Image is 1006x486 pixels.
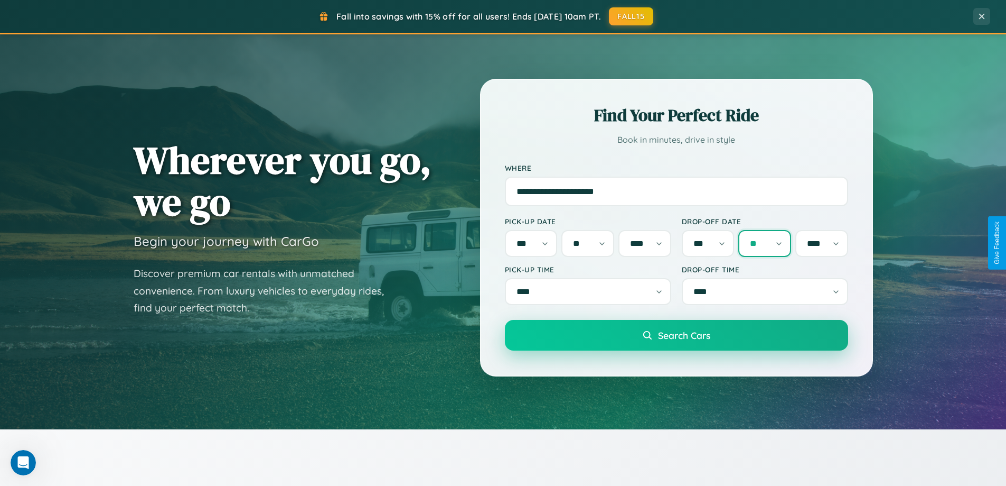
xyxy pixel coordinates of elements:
label: Where [505,163,848,172]
h3: Begin your journey with CarGo [134,233,319,249]
button: FALL15 [609,7,653,25]
h1: Wherever you go, we go [134,139,431,223]
p: Book in minutes, drive in style [505,132,848,148]
iframe: Intercom live chat [11,450,36,475]
h2: Find Your Perfect Ride [505,104,848,127]
div: Give Feedback [993,222,1001,264]
button: Search Cars [505,320,848,351]
label: Drop-off Time [682,265,848,274]
span: Search Cars [658,329,710,341]
label: Pick-up Date [505,217,671,226]
label: Drop-off Date [682,217,848,226]
span: Fall into savings with 15% off for all users! Ends [DATE] 10am PT. [336,11,601,22]
p: Discover premium car rentals with unmatched convenience. From luxury vehicles to everyday rides, ... [134,265,398,317]
label: Pick-up Time [505,265,671,274]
